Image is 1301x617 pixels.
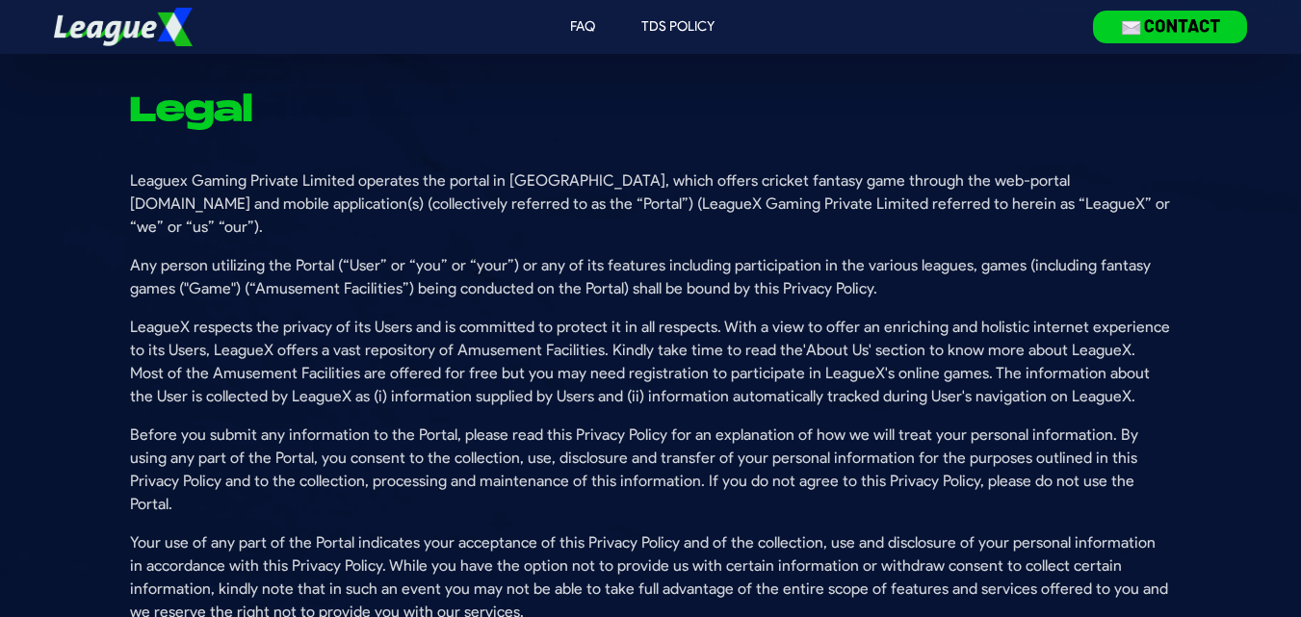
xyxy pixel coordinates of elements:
p: Before you submit any information to the Portal, please read this Privacy Policy for an explanati... [130,424,1171,516]
p: Any person utilizing the Portal (“User” or “you” or “your”) or any of its features including part... [130,254,1171,300]
p: LeagueX respects the privacy of its Users and is committed to protect it in all respects. With a ... [130,316,1171,408]
div: TDS Policy [641,17,715,37]
p: Leaguex Gaming Private Limited operates the portal in [GEOGRAPHIC_DATA], which offers cricket fan... [130,169,1171,239]
h1: Legal [130,92,252,131]
img: download leaguex app [1093,11,1247,42]
div: FAQ [570,17,595,37]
